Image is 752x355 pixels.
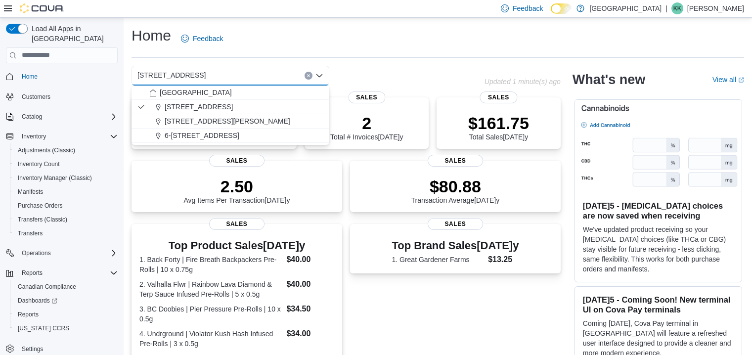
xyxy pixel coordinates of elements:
span: [GEOGRAPHIC_DATA] [160,88,232,97]
span: Sales [348,91,385,103]
span: Operations [22,249,51,257]
span: Canadian Compliance [18,283,76,291]
h1: Home [132,26,171,45]
span: Manifests [14,186,118,198]
span: Transfers (Classic) [14,214,118,225]
span: 6-[STREET_ADDRESS] [165,131,239,140]
a: Dashboards [14,295,61,307]
button: Reports [18,267,46,279]
button: Inventory Count [10,157,122,171]
a: Reports [14,309,43,320]
span: Catalog [18,111,118,123]
span: Reports [18,311,39,318]
button: Inventory [2,130,122,143]
h3: Top Product Sales[DATE]y [139,240,334,252]
p: We've updated product receiving so your [MEDICAL_DATA] choices (like THCa or CBG) stay visible fo... [583,224,734,274]
button: Purchase Orders [10,199,122,213]
h2: What's new [573,72,645,88]
a: Purchase Orders [14,200,67,212]
button: Reports [10,308,122,321]
span: Feedback [193,34,223,44]
span: Inventory Count [18,160,60,168]
img: Cova [20,3,64,13]
span: Customers [18,90,118,103]
span: Transfers (Classic) [18,216,67,223]
button: Inventory Manager (Classic) [10,171,122,185]
span: Sales [480,91,517,103]
dt: 1. Great Gardener Farms [392,255,484,265]
span: Manifests [18,188,43,196]
div: Total Sales[DATE]y [468,113,529,141]
span: [STREET_ADDRESS][PERSON_NAME] [165,116,290,126]
button: Home [2,69,122,84]
span: Inventory [18,131,118,142]
button: [US_STATE] CCRS [10,321,122,335]
button: Canadian Compliance [10,280,122,294]
span: Inventory [22,133,46,140]
button: Transfers (Classic) [10,213,122,226]
dt: 1. Back Forty | Fire Breath Backpackers Pre-Rolls | 10 x 0.75g [139,255,282,274]
p: | [665,2,667,14]
button: Catalog [18,111,46,123]
span: Settings [22,345,43,353]
button: [STREET_ADDRESS][PERSON_NAME] [132,114,329,129]
button: Operations [18,247,55,259]
a: Manifests [14,186,47,198]
button: Transfers [10,226,122,240]
button: [GEOGRAPHIC_DATA] [132,86,329,100]
button: Clear input [305,72,312,80]
p: $80.88 [411,177,500,196]
span: Transfers [14,227,118,239]
dt: 2. Valhalla Flwr | Rainbow Lava Diamond & Terp Sauce Infused Pre-Rolls | 5 x 0.5g [139,279,282,299]
span: Purchase Orders [18,202,63,210]
svg: External link [738,77,744,83]
button: Operations [2,246,122,260]
p: 2.50 [183,177,290,196]
div: Kalli King [671,2,683,14]
dd: $13.25 [488,254,519,266]
dd: $40.00 [286,254,334,266]
button: Customers [2,89,122,104]
div: Total # Invoices[DATE]y [330,113,403,141]
span: KK [673,2,681,14]
button: Catalog [2,110,122,124]
span: Settings [18,342,118,355]
dt: 3. BC Doobies | Pier Pressure Pre-Rolls | 10 x 0.5g [139,304,282,324]
button: Manifests [10,185,122,199]
button: Inventory [18,131,50,142]
span: Sales [209,155,265,167]
div: Transaction Average[DATE]y [411,177,500,204]
span: Washington CCRS [14,322,118,334]
a: Inventory Count [14,158,64,170]
h3: [DATE]5 - Coming Soon! New terminal UI on Cova Pay terminals [583,295,734,314]
span: Home [18,70,118,83]
dt: 4. Undrground | Violator Kush Hash Infused Pre-Rolls | 3 x 0.5g [139,329,282,349]
span: Catalog [22,113,42,121]
dd: $34.50 [286,303,334,315]
span: Operations [18,247,118,259]
span: Sales [428,218,483,230]
span: Reports [22,269,43,277]
h3: Top Brand Sales[DATE]y [392,240,519,252]
span: Dashboards [18,297,57,305]
span: Inventory Count [14,158,118,170]
span: Dashboards [14,295,118,307]
span: Sales [209,218,265,230]
span: [STREET_ADDRESS] [137,69,206,81]
h3: [DATE]5 - [MEDICAL_DATA] choices are now saved when receiving [583,201,734,221]
span: Home [22,73,38,81]
a: Transfers [14,227,46,239]
a: Dashboards [10,294,122,308]
span: Reports [14,309,118,320]
a: Canadian Compliance [14,281,80,293]
span: Inventory Manager (Classic) [18,174,92,182]
p: 2 [330,113,403,133]
span: Load All Apps in [GEOGRAPHIC_DATA] [28,24,118,44]
span: Canadian Compliance [14,281,118,293]
dd: $40.00 [286,278,334,290]
p: $161.75 [468,113,529,133]
button: Reports [2,266,122,280]
a: View allExternal link [712,76,744,84]
span: Reports [18,267,118,279]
